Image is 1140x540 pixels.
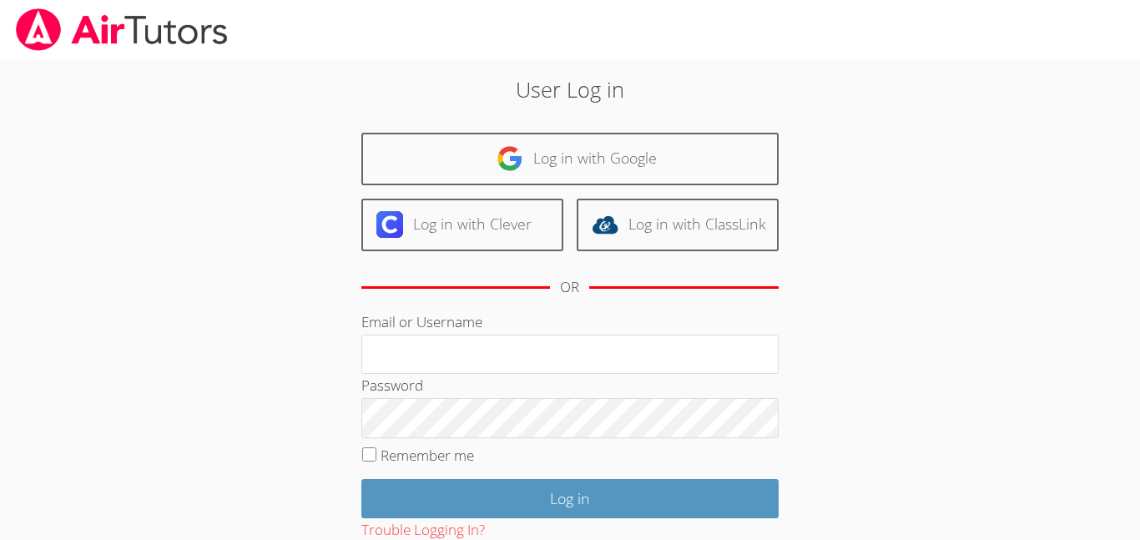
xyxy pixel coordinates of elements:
img: clever-logo-6eab21bc6e7a338710f1a6ff85c0baf02591cd810cc4098c63d3a4b26e2feb20.svg [376,211,403,238]
a: Log in with Clever [361,199,563,251]
img: classlink-logo-d6bb404cc1216ec64c9a2012d9dc4662098be43eaf13dc465df04b49fa7ab582.svg [592,211,618,238]
a: Log in with Google [361,133,779,185]
img: google-logo-50288ca7cdecda66e5e0955fdab243c47b7ad437acaf1139b6f446037453330a.svg [497,145,523,172]
h2: User Log in [262,73,878,105]
label: Email or Username [361,312,482,331]
div: OR [560,275,579,300]
input: Log in [361,479,779,518]
label: Remember me [381,446,474,465]
a: Log in with ClassLink [577,199,779,251]
img: airtutors_banner-c4298cdbf04f3fff15de1276eac7730deb9818008684d7c2e4769d2f7ddbe033.png [14,8,230,51]
label: Password [361,376,423,395]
